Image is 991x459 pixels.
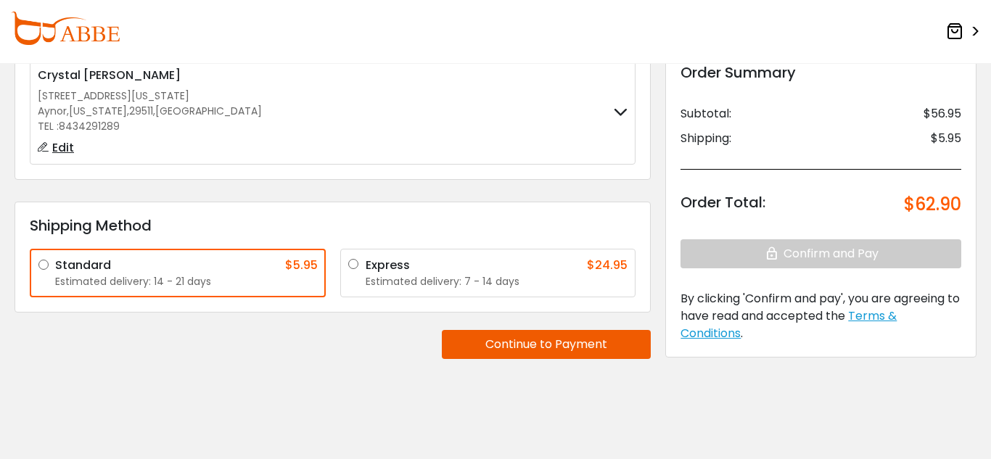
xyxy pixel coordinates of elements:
[55,257,111,274] div: Standard
[59,119,120,133] span: 8434291289
[55,274,318,289] div: Estimated delivery: 14 - 21 days
[931,130,961,147] div: $5.95
[680,62,961,83] div: Order Summary
[924,105,961,123] div: $56.95
[966,19,980,45] span: >
[680,130,731,147] div: Shipping:
[442,330,651,359] button: Continue to Payment
[904,191,961,218] div: $62.90
[680,290,960,324] span: By clicking 'Confirm and pay', you are agreeing to have read and accepted the
[285,257,318,274] div: $5.95
[83,67,181,83] span: [PERSON_NAME]
[680,290,961,342] div: .
[946,18,980,45] a: >
[366,274,628,289] div: Estimated delivery: 7 - 14 days
[11,12,120,45] img: abbeglasses.com
[69,104,127,119] span: [US_STATE]
[38,119,262,134] div: TEL :
[680,105,731,123] div: Subtotal:
[38,104,67,119] span: Aynor
[366,257,410,274] div: Express
[52,139,74,156] span: Edit
[38,88,189,103] span: [STREET_ADDRESS][US_STATE]
[38,104,262,119] div: , , ,
[129,104,153,119] span: 29511
[30,217,636,234] h3: Shipping Method
[155,104,262,119] span: [GEOGRAPHIC_DATA]
[38,67,81,83] span: Crystal
[680,307,897,342] span: Terms & Conditions
[587,257,628,274] div: $24.95
[680,191,765,218] div: Order Total:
